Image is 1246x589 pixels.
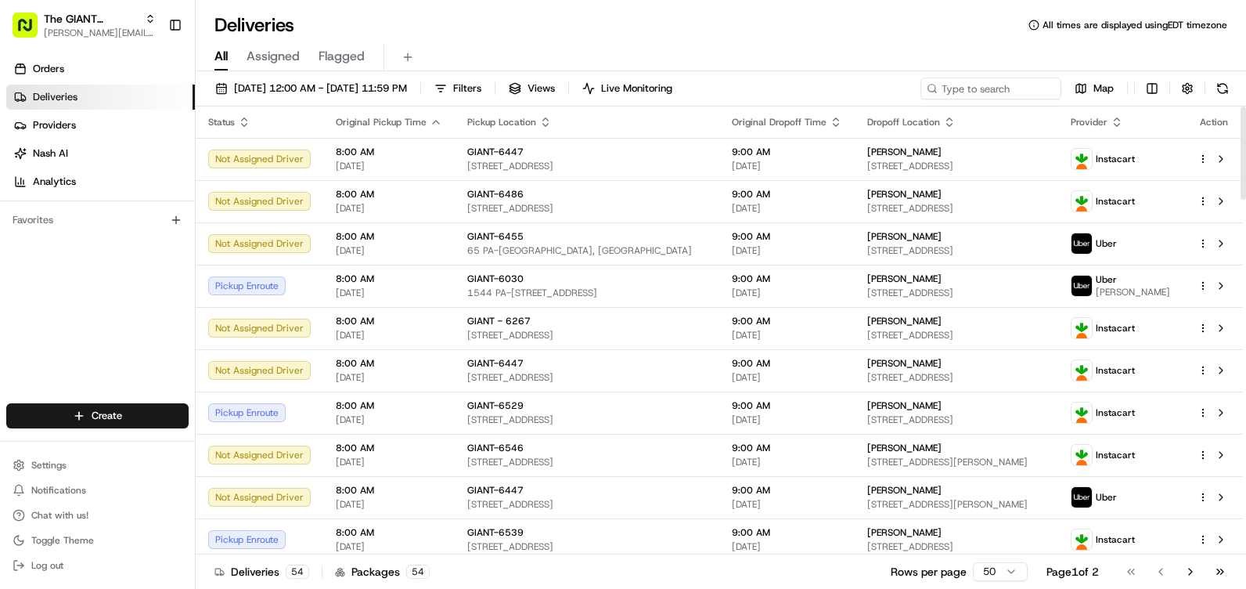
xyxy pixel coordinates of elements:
[732,146,842,158] span: 9:00 AM
[1071,487,1092,508] img: profile_uber_ahold_partner.png
[336,202,442,215] span: [DATE]
[1096,286,1170,298] span: [PERSON_NAME]
[33,90,77,104] span: Deliveries
[336,160,442,172] span: [DATE]
[867,273,942,285] span: [PERSON_NAME]
[6,403,189,428] button: Create
[502,78,562,99] button: Views
[867,526,942,539] span: [PERSON_NAME]
[214,564,309,580] div: Deliveries
[234,81,407,96] span: [DATE] 12:00 AM - [DATE] 11:59 PM
[1071,149,1092,169] img: profile_instacart_ahold_partner.png
[336,188,442,201] span: 8:00 AM
[208,116,235,128] span: Status
[732,287,842,299] span: [DATE]
[1071,276,1092,296] img: profile_uber_ahold_partner.png
[732,399,842,412] span: 9:00 AM
[44,11,139,27] button: The GIANT Company
[867,230,942,243] span: [PERSON_NAME]
[33,146,68,161] span: Nash AI
[336,540,442,553] span: [DATE]
[467,414,707,426] span: [STREET_ADDRESS]
[867,202,1046,215] span: [STREET_ADDRESS]
[336,315,442,327] span: 8:00 AM
[467,202,707,215] span: [STREET_ADDRESS]
[336,498,442,511] span: [DATE]
[467,526,524,539] span: GIANT-6539
[1096,195,1135,208] span: Instacart
[1096,491,1117,504] span: Uber
[867,456,1046,468] span: [STREET_ADDRESS][PERSON_NAME]
[528,81,555,96] span: Views
[1096,273,1117,286] span: Uber
[44,27,156,39] span: [PERSON_NAME][EMAIL_ADDRESS][PERSON_NAME][DOMAIN_NAME]
[467,329,707,341] span: [STREET_ADDRESS]
[1071,360,1092,381] img: profile_instacart_ahold_partner.png
[1096,364,1135,377] span: Instacart
[6,504,189,526] button: Chat with us!
[467,315,531,327] span: GIANT - 6267
[867,540,1046,553] span: [STREET_ADDRESS]
[732,456,842,468] span: [DATE]
[336,414,442,426] span: [DATE]
[336,526,442,539] span: 8:00 AM
[867,484,942,497] span: [PERSON_NAME]
[467,116,536,128] span: Pickup Location
[336,230,442,243] span: 8:00 AM
[214,47,228,66] span: All
[31,509,88,522] span: Chat with us!
[336,371,442,384] span: [DATE]
[6,454,189,476] button: Settings
[1071,318,1092,338] img: profile_instacart_ahold_partner.png
[1096,237,1117,250] span: Uber
[732,202,842,215] span: [DATE]
[732,526,842,539] span: 9:00 AM
[427,78,488,99] button: Filters
[467,399,524,412] span: GIANT-6529
[867,188,942,201] span: [PERSON_NAME]
[575,78,679,99] button: Live Monitoring
[1068,78,1121,99] button: Map
[732,244,842,257] span: [DATE]
[867,414,1046,426] span: [STREET_ADDRESS]
[336,399,442,412] span: 8:00 AM
[286,565,309,579] div: 54
[467,146,524,158] span: GIANT-6447
[1212,78,1233,99] button: Refresh
[31,459,67,472] span: Settings
[732,484,842,497] span: 9:00 AM
[867,399,942,412] span: [PERSON_NAME]
[6,85,195,110] a: Deliveries
[1071,191,1092,211] img: profile_instacart_ahold_partner.png
[467,244,707,257] span: 65 PA-[GEOGRAPHIC_DATA], [GEOGRAPHIC_DATA]
[1096,449,1135,461] span: Instacart
[601,81,672,96] span: Live Monitoring
[336,116,427,128] span: Original Pickup Time
[336,146,442,158] span: 8:00 AM
[732,273,842,285] span: 9:00 AM
[336,329,442,341] span: [DATE]
[247,47,300,66] span: Assigned
[336,287,442,299] span: [DATE]
[467,357,524,370] span: GIANT-6447
[336,456,442,468] span: [DATE]
[920,78,1061,99] input: Type to search
[467,273,524,285] span: GIANT-6030
[867,244,1046,257] span: [STREET_ADDRESS]
[732,188,842,201] span: 9:00 AM
[467,498,707,511] span: [STREET_ADDRESS]
[1046,564,1099,580] div: Page 1 of 2
[467,230,524,243] span: GIANT-6455
[867,329,1046,341] span: [STREET_ADDRESS]
[6,169,195,194] a: Analytics
[467,442,524,454] span: GIANT-6546
[732,498,842,511] span: [DATE]
[867,357,942,370] span: [PERSON_NAME]
[732,540,842,553] span: [DATE]
[33,118,76,132] span: Providers
[467,287,707,299] span: 1544 PA-[STREET_ADDRESS]
[732,230,842,243] span: 9:00 AM
[33,175,76,189] span: Analytics
[406,565,430,579] div: 54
